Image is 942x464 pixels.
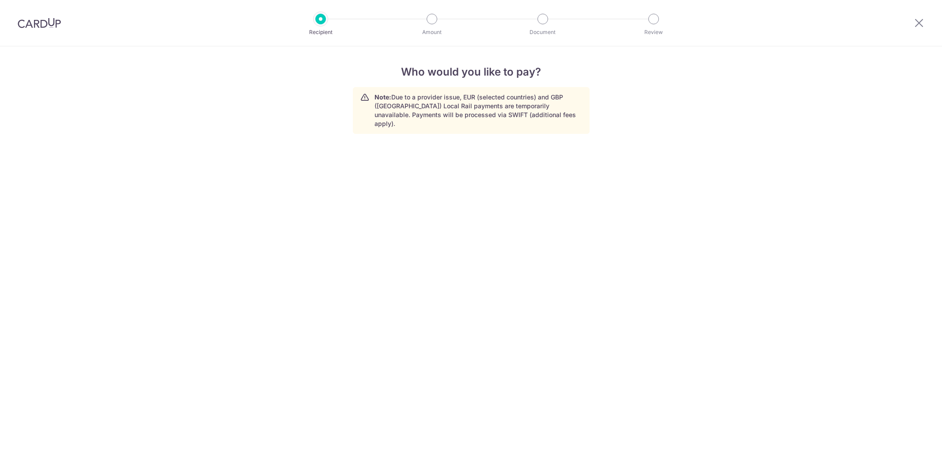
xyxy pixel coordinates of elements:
p: Recipient [288,28,353,37]
p: Amount [399,28,465,37]
h4: Who would you like to pay? [353,64,590,80]
strong: Note: [375,93,391,101]
p: Document [510,28,575,37]
img: CardUp [18,18,61,28]
p: Review [621,28,686,37]
p: Due to a provider issue, EUR (selected countries) and GBP ([GEOGRAPHIC_DATA]) Local Rail payments... [375,93,582,128]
